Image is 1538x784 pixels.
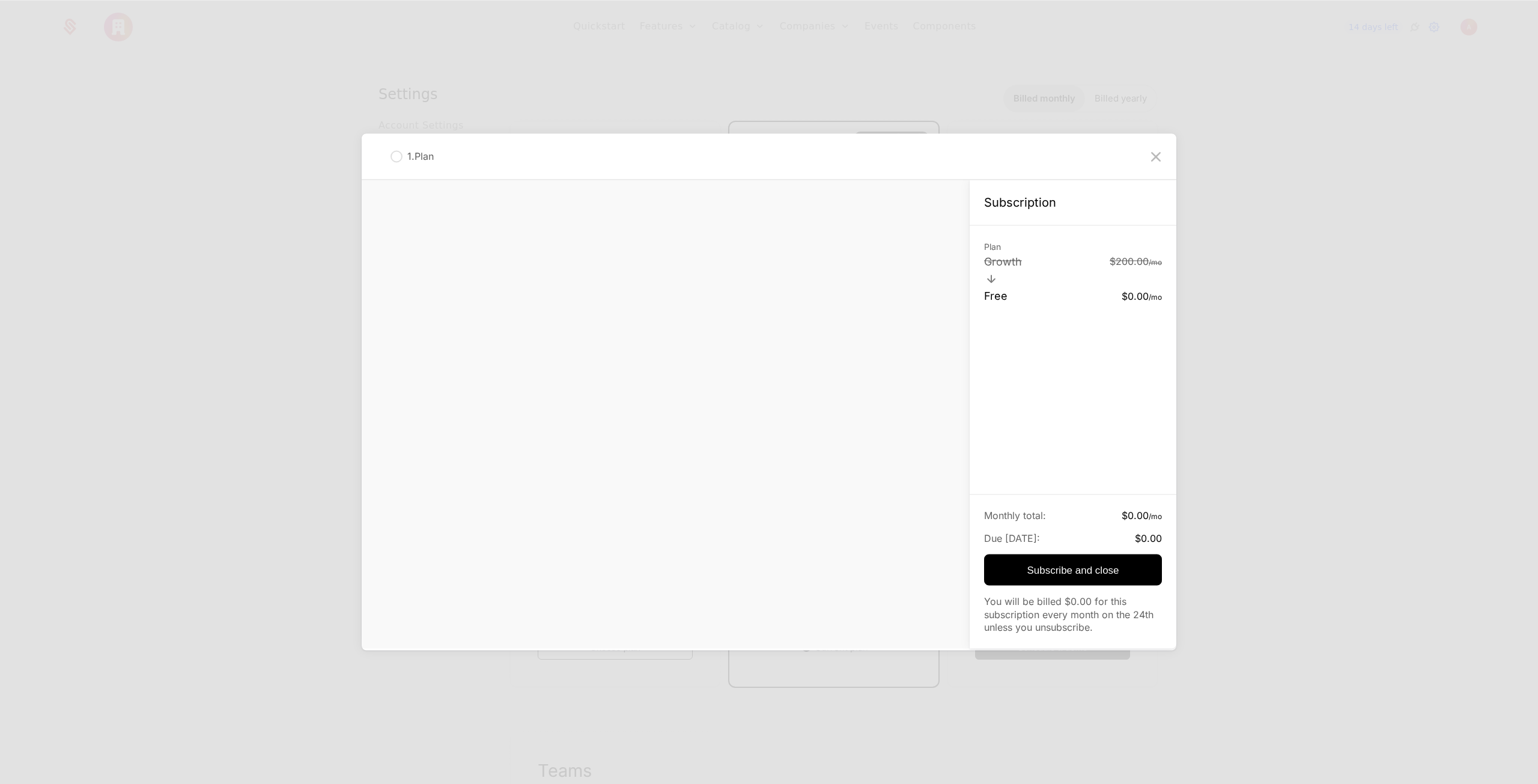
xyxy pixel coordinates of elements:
[984,255,1022,267] span: Growth
[984,195,1056,211] h3: Subscription
[984,555,1162,586] button: Subscribe and close
[1122,509,1162,521] span: $0.00
[1122,290,1162,303] span: $0.00
[407,150,434,163] div: 1 . Plan
[1149,257,1162,266] sub: / mo
[984,595,1153,633] span: You will be billed $0.00 for this subscription every month on the 24th unless you unsubscribe.
[984,509,1046,521] span: Monthly total :
[1149,292,1162,301] sub: / mo
[1149,512,1162,521] sub: / mo
[984,242,1001,252] span: Plan
[1146,147,1166,166] i: close
[1135,532,1162,544] span: $0.00
[1110,255,1162,267] span: $200.00
[984,271,998,285] i: arrow-down
[984,532,1040,544] span: Due [DATE] :
[984,289,1008,303] span: Free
